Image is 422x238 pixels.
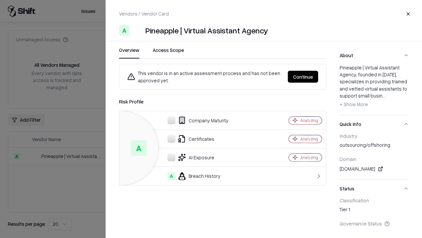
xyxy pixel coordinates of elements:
span: + Show More [340,101,368,107]
div: A [119,25,130,36]
div: Industry [340,133,409,139]
div: outsourcing/offshoring [340,141,409,151]
button: + Show More [340,99,368,110]
div: Quick Info [340,133,409,179]
div: Risk Profile [119,98,326,105]
div: Company Maturity [125,116,266,124]
div: AI Exposure [125,153,266,161]
div: Certificates [125,135,266,143]
div: Analyzing [300,136,318,142]
div: Analyzing [300,155,318,160]
button: Overview [119,47,139,59]
div: A [131,140,147,156]
button: Continue [288,71,318,83]
button: Quick Info [340,115,409,133]
div: Governance Status [340,220,409,226]
div: Domain [340,156,409,162]
div: Breach History [125,172,266,180]
div: About [340,64,409,115]
div: Pineapple | Virtual Assistant Agency, founded in [DATE], specializes in providing trained and vet... [340,64,409,110]
div: Tier 1 [340,206,409,215]
span: ... [382,93,385,99]
button: Access Scope [153,47,184,59]
p: Vendors / Vendor Card [119,10,169,17]
div: [DOMAIN_NAME] [340,165,409,173]
div: Analyzing [300,118,318,123]
div: This vendor is in an active assessment process and has not been approved yet. [127,69,283,84]
button: About [340,47,409,64]
div: Pineapple | Virtual Assistant Agency [145,25,268,36]
div: Classification [340,197,409,203]
button: Status [340,180,409,197]
img: Pineapple | Virtual Assistant Agency [132,25,143,36]
div: A [167,172,175,180]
